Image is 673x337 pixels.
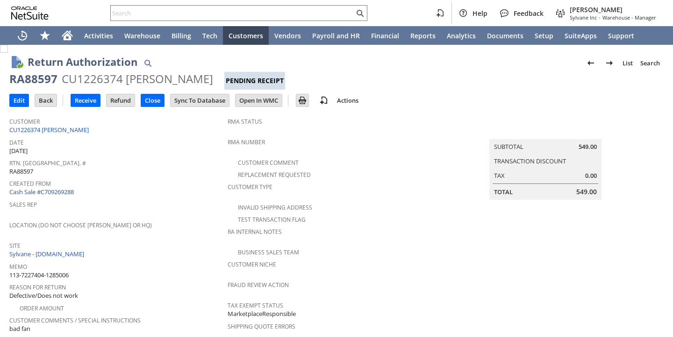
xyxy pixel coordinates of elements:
[71,94,100,106] input: Receive
[124,31,160,40] span: Warehouse
[9,201,37,209] a: Sales Rep
[494,142,523,151] a: Subtotal
[228,302,283,309] a: Tax Exempt Status
[119,26,166,45] a: Warehouse
[602,26,640,45] a: Support
[228,228,282,236] a: RA Internal Notes
[228,323,295,330] a: Shipping Quote Errors
[604,57,615,69] img: Next
[56,26,79,45] a: Home
[579,142,597,151] span: 549.00
[228,118,262,126] a: RMA Status
[494,171,505,180] a: Tax
[142,57,153,69] img: Quick Find
[312,31,360,40] span: Payroll and HR
[9,126,91,134] a: CU1226374 [PERSON_NAME]
[228,281,289,289] a: Fraud Review Action
[570,14,597,21] span: Sylvane Inc
[9,324,30,333] span: bad fan
[20,304,64,312] a: Order Amount
[9,167,33,176] span: RA88597
[365,26,405,45] a: Financial
[637,56,664,70] a: Search
[576,187,597,197] span: 549.00
[9,283,66,291] a: Reason For Return
[487,31,523,40] span: Documents
[494,157,566,165] a: Transaction Discount
[197,26,223,45] a: Tech
[228,183,272,191] a: Customer Type
[17,30,28,41] svg: Recent Records
[107,94,135,106] input: Refund
[9,263,27,271] a: Memo
[559,26,602,45] a: SuiteApps
[405,26,441,45] a: Reports
[269,26,307,45] a: Vendors
[228,260,276,268] a: Customer Niche
[238,204,312,211] a: Invalid Shipping Address
[371,31,399,40] span: Financial
[410,31,436,40] span: Reports
[9,147,28,155] span: [DATE]
[489,124,601,139] caption: Summary
[236,94,282,106] input: Open In WMC
[529,26,559,45] a: Setup
[223,26,269,45] a: Customers
[441,26,481,45] a: Analytics
[307,26,365,45] a: Payroll and HR
[238,248,299,256] a: Business Sales Team
[473,9,487,18] span: Help
[514,9,544,18] span: Feedback
[111,7,354,19] input: Search
[274,31,301,40] span: Vendors
[62,71,213,86] div: CU1226374 [PERSON_NAME]
[11,26,34,45] a: Recent Records
[9,271,69,280] span: 113-7227404-1285006
[447,31,476,40] span: Analytics
[238,159,299,167] a: Customer Comment
[62,30,73,41] svg: Home
[166,26,197,45] a: Billing
[228,309,296,318] span: MarketplaceResponsible
[9,180,51,188] a: Created From
[599,14,601,21] span: -
[602,14,656,21] span: Warehouse - Manager
[297,95,308,106] img: Print
[9,118,40,126] a: Customer
[28,54,137,70] h1: Return Authorization
[318,95,329,106] img: add-record.svg
[570,5,656,14] span: [PERSON_NAME]
[34,26,56,45] div: Shortcuts
[9,250,86,258] a: Sylvane - [DOMAIN_NAME]
[39,30,50,41] svg: Shortcuts
[35,94,57,106] input: Back
[171,94,229,106] input: Sync To Database
[202,31,217,40] span: Tech
[228,138,265,146] a: RMA Number
[172,31,191,40] span: Billing
[9,188,74,196] a: Cash Sale #C709269288
[9,242,21,250] a: Site
[9,316,141,324] a: Customer Comments / Special Instructions
[619,56,637,70] a: List
[229,31,263,40] span: Customers
[238,216,306,224] a: Test Transaction Flag
[494,188,513,196] a: Total
[565,31,597,40] span: SuiteApps
[9,139,24,147] a: Date
[79,26,119,45] a: Activities
[141,94,164,106] input: Close
[10,94,29,106] input: Edit
[333,96,362,105] a: Actions
[9,221,152,229] a: Location (Do Not Choose [PERSON_NAME] or HQ)
[481,26,529,45] a: Documents
[296,94,308,106] input: Print
[84,31,113,40] span: Activities
[354,7,365,19] svg: Search
[9,291,78,300] span: Defective/Does not work
[9,159,86,167] a: Rtn. [GEOGRAPHIC_DATA]. #
[608,31,634,40] span: Support
[585,171,597,180] span: 0.00
[11,7,49,20] svg: logo
[535,31,553,40] span: Setup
